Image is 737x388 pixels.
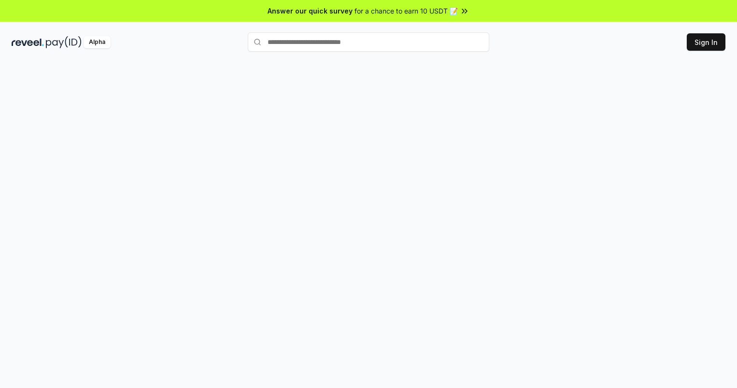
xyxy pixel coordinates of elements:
img: reveel_dark [12,36,44,48]
button: Sign In [687,33,725,51]
img: pay_id [46,36,82,48]
div: Alpha [84,36,111,48]
span: for a chance to earn 10 USDT 📝 [354,6,458,16]
span: Answer our quick survey [268,6,353,16]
